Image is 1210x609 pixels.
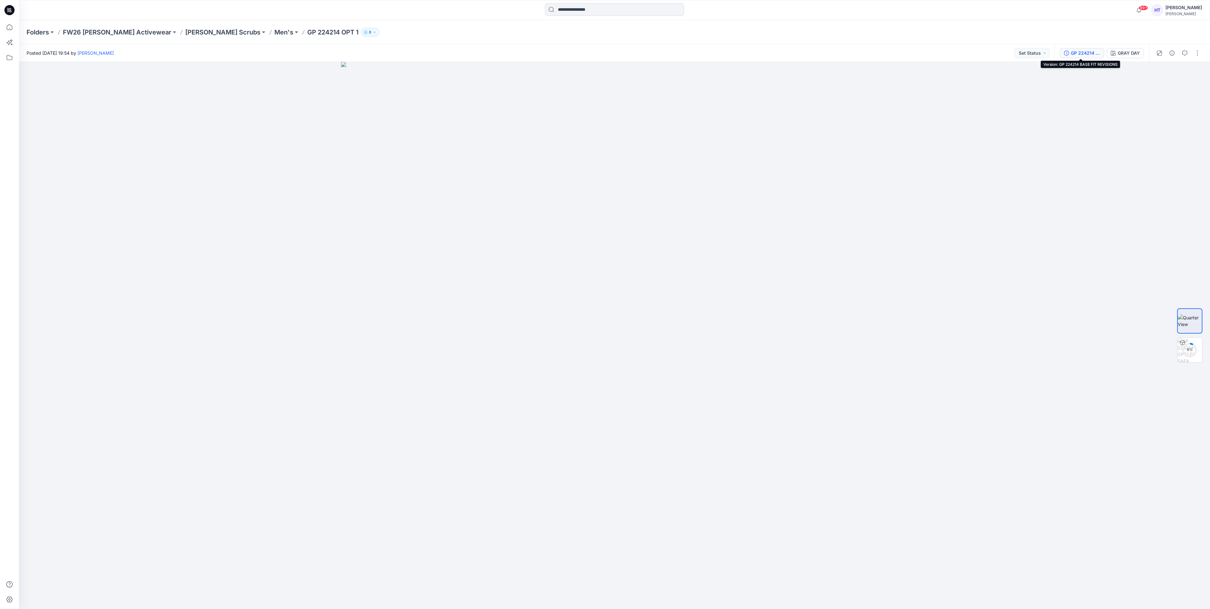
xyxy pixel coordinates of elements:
[63,28,171,37] a: FW26 [PERSON_NAME] Activewear
[1182,347,1197,353] div: 8 %
[1165,11,1202,16] div: [PERSON_NAME]
[1071,50,1100,57] div: GP 224214 BASE FIT REVISIONS
[185,28,260,37] a: [PERSON_NAME] Scrubs
[1167,48,1177,58] button: Details
[341,62,888,609] img: eyJhbGciOiJIUzI1NiIsImtpZCI6IjAiLCJzbHQiOiJzZXMiLCJ0eXAiOiJKV1QifQ.eyJkYXRhIjp7InR5cGUiOiJzdG9yYW...
[27,28,49,37] a: Folders
[369,29,371,36] p: 8
[27,50,114,56] span: Posted [DATE] 19:54 by
[1165,4,1202,11] div: [PERSON_NAME]
[1152,4,1163,16] div: HT
[1139,5,1148,10] span: 99+
[307,28,358,37] p: GP 224214 OPT 1
[361,28,379,37] button: 8
[1177,338,1202,362] img: GP 224214-OPT1 F1 SAEA 080425 GRAY DAY
[1060,48,1104,58] button: GP 224214 BASE FIT REVISIONS
[1178,314,1202,328] img: Quarter View
[77,50,114,56] a: [PERSON_NAME]
[1118,50,1140,57] div: GRAY DAY
[274,28,293,37] a: Men's
[1107,48,1144,58] button: GRAY DAY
